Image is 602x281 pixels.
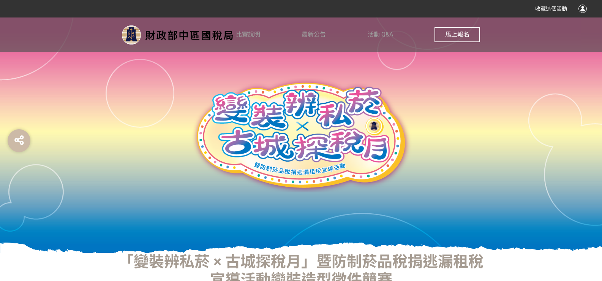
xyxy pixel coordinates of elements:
img: 「變裝辨私菸 × 古城探稅月」暨防制菸品稅捐逃漏租稅宣導活動變裝造型徵件競賽 [122,25,236,44]
span: 活動 Q&A [368,31,393,38]
span: 收藏這個活動 [535,6,567,12]
img: 「變裝辨私菸 × 古城探稅月」暨防制菸品稅捐逃漏租稅宣導活動變裝造型徵件競賽 [187,78,415,192]
a: 比賽說明 [236,17,260,52]
span: 馬上報名 [445,31,469,38]
button: 馬上報名 [435,27,480,42]
span: 最新公告 [302,31,326,38]
a: 最新公告 [302,17,326,52]
a: 活動 Q&A [368,17,393,52]
span: 比賽說明 [236,31,260,38]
